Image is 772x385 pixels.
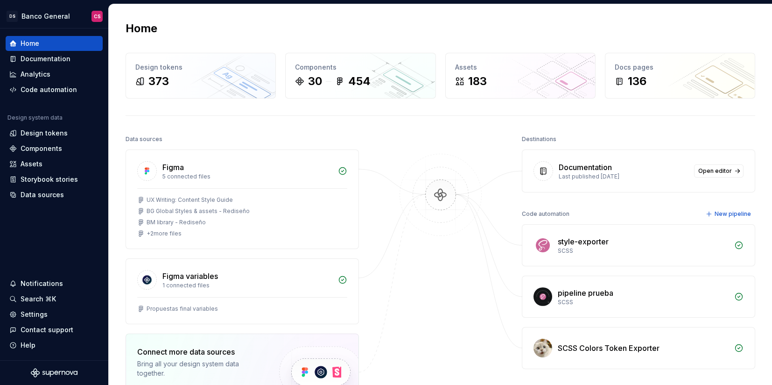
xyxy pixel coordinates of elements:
[468,74,487,89] div: 183
[6,322,103,337] button: Contact support
[522,207,569,221] div: Code automation
[445,53,596,99] a: Assets183
[162,173,332,180] div: 5 connected files
[21,325,73,335] div: Contact support
[6,82,103,97] a: Code automation
[455,63,586,72] div: Assets
[698,167,732,175] span: Open editor
[126,53,276,99] a: Design tokens373
[6,36,103,51] a: Home
[558,342,660,354] div: SCSS Colors Token Exporter
[21,175,78,184] div: Storybook stories
[715,210,751,218] span: New pipeline
[348,74,371,89] div: 454
[295,63,426,72] div: Components
[21,159,42,169] div: Assets
[147,230,182,237] div: + 2 more files
[522,133,556,146] div: Destinations
[21,341,35,350] div: Help
[162,282,332,289] div: 1 connected files
[21,144,62,153] div: Components
[6,126,103,141] a: Design tokens
[126,133,162,146] div: Data sources
[147,196,233,204] div: UX Writing: Content Style Guide
[308,74,322,89] div: 30
[137,346,263,357] div: Connect more data sources
[558,299,729,306] div: SCSS
[285,53,435,99] a: Components30454
[7,114,63,121] div: Design system data
[6,187,103,202] a: Data sources
[6,276,103,291] button: Notifications
[162,271,218,282] div: Figma variables
[21,279,63,288] div: Notifications
[7,11,18,22] div: DS
[628,74,646,89] div: 136
[94,13,101,20] div: CS
[137,359,263,378] div: Bring all your design system data together.
[162,162,184,173] div: Figma
[147,207,250,215] div: BG Global Styles & assets - Rediseño
[21,54,70,64] div: Documentation
[147,219,206,226] div: BM library - Rediseño
[694,164,744,178] a: Open editor
[6,157,103,171] a: Assets
[126,258,359,324] a: Figma variables1 connected filesPropuestas final variables
[558,236,609,247] div: style-exporter
[6,292,103,307] button: Search ⌘K
[21,39,39,48] div: Home
[21,310,48,319] div: Settings
[2,6,106,26] button: DSBanco GeneralCS
[148,74,169,89] div: 373
[6,172,103,187] a: Storybook stories
[615,63,745,72] div: Docs pages
[135,63,266,72] div: Design tokens
[126,150,359,249] a: Figma5 connected filesUX Writing: Content Style GuideBG Global Styles & assets - RediseñoBM libra...
[31,368,77,378] svg: Supernova Logo
[6,67,103,82] a: Analytics
[21,190,64,200] div: Data sources
[703,207,755,221] button: New pipeline
[21,12,70,21] div: Banco General
[6,51,103,66] a: Documentation
[21,294,56,304] div: Search ⌘K
[147,305,218,313] div: Propuestas final variables
[559,173,688,180] div: Last published [DATE]
[605,53,755,99] a: Docs pages136
[6,338,103,353] button: Help
[558,247,729,255] div: SCSS
[21,85,77,94] div: Code automation
[559,162,612,173] div: Documentation
[21,128,68,138] div: Design tokens
[21,70,50,79] div: Analytics
[6,307,103,322] a: Settings
[558,287,613,299] div: pipeline prueba
[126,21,157,36] h2: Home
[6,141,103,156] a: Components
